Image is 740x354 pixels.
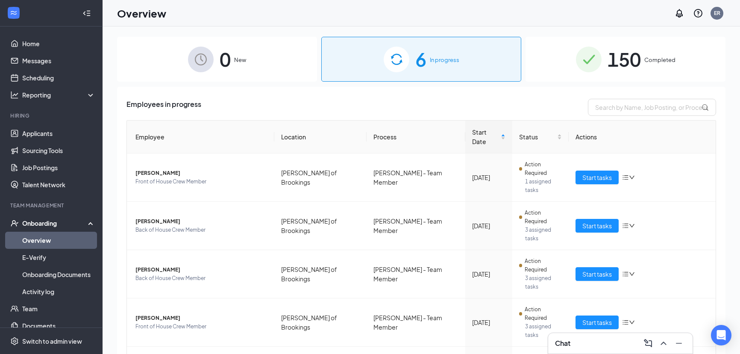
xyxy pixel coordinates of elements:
div: Hiring [10,112,94,119]
span: New [234,56,246,64]
div: [DATE] [472,221,505,230]
input: Search by Name, Job Posting, or Process [588,99,716,116]
td: [PERSON_NAME] of Brookings [274,250,367,298]
span: 3 assigned tasks [525,322,562,339]
a: Talent Network [22,176,95,193]
span: Start tasks [582,173,612,182]
th: Process [367,121,466,153]
svg: Notifications [674,8,684,18]
svg: Analysis [10,91,19,99]
td: [PERSON_NAME] - Team Member [367,202,466,250]
button: Minimize [672,336,686,350]
a: Overview [22,232,95,249]
span: In progress [430,56,459,64]
svg: UserCheck [10,219,19,227]
button: Start tasks [576,316,619,329]
span: [PERSON_NAME] [135,265,267,274]
span: Front of House Crew Member [135,322,267,331]
div: ER [714,9,720,17]
a: E-Verify [22,249,95,266]
span: 1 assigned tasks [525,177,562,195]
span: bars [622,222,629,229]
td: [PERSON_NAME] of Brookings [274,153,367,202]
svg: Settings [10,337,19,345]
a: Scheduling [22,69,95,86]
span: 3 assigned tasks [525,274,562,291]
svg: QuestionInfo [693,8,703,18]
span: Start tasks [582,221,612,230]
a: Messages [22,52,95,69]
a: Home [22,35,95,52]
div: [DATE] [472,318,505,327]
span: down [629,319,635,325]
a: Documents [22,317,95,334]
svg: ComposeMessage [643,338,653,348]
span: Back of House Crew Member [135,274,267,283]
th: Employee [127,121,274,153]
div: [DATE] [472,173,505,182]
h1: Overview [117,6,166,21]
a: Onboarding Documents [22,266,95,283]
span: [PERSON_NAME] [135,169,267,177]
span: Employees in progress [126,99,201,116]
span: 150 [608,44,641,74]
button: Start tasks [576,219,619,233]
button: ChevronUp [657,336,670,350]
svg: Collapse [82,9,91,18]
span: down [629,174,635,180]
a: Activity log [22,283,95,300]
button: ComposeMessage [641,336,655,350]
td: [PERSON_NAME] - Team Member [367,153,466,202]
button: Start tasks [576,267,619,281]
span: bars [622,319,629,326]
span: Start tasks [582,269,612,279]
span: 0 [220,44,231,74]
span: Completed [644,56,675,64]
a: Job Postings [22,159,95,176]
td: [PERSON_NAME] - Team Member [367,298,466,347]
a: Team [22,300,95,317]
svg: Minimize [674,338,684,348]
svg: WorkstreamLogo [9,9,18,17]
a: Sourcing Tools [22,142,95,159]
span: Status [519,132,555,142]
span: Action Required [525,160,561,177]
td: [PERSON_NAME] of Brookings [274,202,367,250]
span: Front of House Crew Member [135,177,267,186]
span: Start Date [472,127,499,146]
td: [PERSON_NAME] of Brookings [274,298,367,347]
div: Onboarding [22,219,88,227]
span: Action Required [525,257,561,274]
span: [PERSON_NAME] [135,217,267,226]
span: 3 assigned tasks [525,226,562,243]
span: [PERSON_NAME] [135,314,267,322]
span: Start tasks [582,318,612,327]
span: Action Required [525,305,561,322]
a: Applicants [22,125,95,142]
span: Action Required [525,209,561,226]
svg: ChevronUp [658,338,669,348]
h3: Chat [555,339,570,348]
span: bars [622,174,629,181]
td: [PERSON_NAME] - Team Member [367,250,466,298]
button: Start tasks [576,171,619,184]
span: down [629,223,635,229]
div: Switch to admin view [22,337,82,345]
div: Team Management [10,202,94,209]
span: down [629,271,635,277]
th: Actions [569,121,716,153]
div: Open Intercom Messenger [711,325,731,345]
th: Location [274,121,367,153]
span: bars [622,271,629,277]
div: Reporting [22,91,96,99]
th: Status [512,121,569,153]
span: 6 [415,44,426,74]
div: [DATE] [472,269,505,279]
span: Back of House Crew Member [135,226,267,234]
